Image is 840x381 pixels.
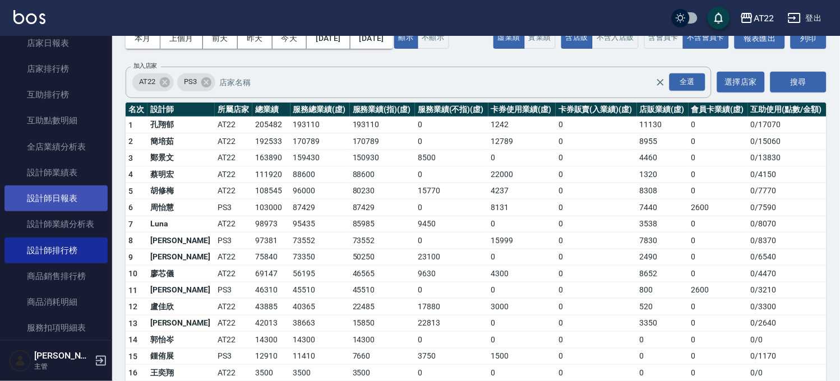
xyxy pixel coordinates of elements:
td: 150930 [350,150,415,166]
td: 0 [689,166,748,183]
td: 193110 [290,117,350,133]
td: 40365 [290,299,350,315]
button: 不含會員卡 [683,27,730,49]
a: 設計師日報表 [4,185,108,211]
td: 96000 [290,183,350,199]
td: 0 [415,199,488,216]
td: 0 [556,282,637,299]
button: 本月 [126,28,160,49]
td: PS3 [215,233,252,249]
td: 15770 [415,183,488,199]
td: 159430 [290,150,350,166]
td: 9450 [415,216,488,233]
td: 3350 [637,315,689,332]
td: 3750 [415,348,488,365]
td: 4300 [488,266,556,282]
td: 15999 [488,233,556,249]
span: 16 [128,368,138,377]
td: 0 [556,117,637,133]
td: PS3 [215,348,252,365]
td: 1242 [488,117,556,133]
td: 0 [689,117,748,133]
span: 6 [128,203,133,212]
span: 5 [128,187,133,196]
td: 0 [556,332,637,349]
td: 孔翔郁 [147,117,215,133]
td: 50250 [350,249,415,266]
td: 0 / 3300 [748,299,827,315]
td: 2600 [689,282,748,299]
span: 1 [128,120,133,129]
td: 205482 [252,117,290,133]
span: AT22 [132,76,162,87]
td: AT22 [215,216,252,233]
td: 75840 [252,249,290,266]
td: 4237 [488,183,556,199]
td: 簡培茹 [147,133,215,150]
h5: [PERSON_NAME] [34,350,91,361]
td: 0 / 7590 [748,199,827,216]
td: 193110 [350,117,415,133]
th: 服務業績(不指)(虛) [415,103,488,117]
td: 0 [689,216,748,233]
td: 0 [689,133,748,150]
button: Clear [653,75,668,90]
td: 0 [689,299,748,315]
td: 192533 [252,133,290,150]
a: 服務扣項明細表 [4,315,108,341]
button: 選擇店家 [717,72,765,92]
td: 0 [689,249,748,266]
td: 0 / 8070 [748,216,827,233]
div: 全選 [670,73,705,91]
span: 2 [128,137,133,146]
td: 3000 [488,299,556,315]
td: 0 [488,282,556,299]
th: 卡券販賣(入業績)(虛) [556,103,637,117]
td: AT22 [215,117,252,133]
td: 97381 [252,233,290,249]
td: 0 [637,332,689,349]
td: 46565 [350,266,415,282]
div: PS3 [177,73,215,91]
button: Open [667,71,708,93]
td: 8955 [637,133,689,150]
td: AT22 [215,150,252,166]
td: 周怡慧 [147,199,215,216]
td: 163890 [252,150,290,166]
td: 0 / 3210 [748,282,827,299]
td: 14300 [350,332,415,349]
td: 0 [415,332,488,349]
span: 13 [128,319,138,328]
td: [PERSON_NAME] [147,282,215,299]
td: [PERSON_NAME] [147,249,215,266]
button: 列印 [791,28,827,49]
td: 0 [488,216,556,233]
td: 0 [488,332,556,349]
span: 8 [128,236,133,245]
button: 含店販 [561,27,593,49]
td: 45510 [350,282,415,299]
td: 7440 [637,199,689,216]
td: [PERSON_NAME] [147,233,215,249]
td: 4460 [637,150,689,166]
button: [DATE] [307,28,350,49]
td: 23100 [415,249,488,266]
td: 98973 [252,216,290,233]
td: 56195 [290,266,350,282]
span: 15 [128,352,138,361]
label: 加入店家 [133,62,157,70]
td: 鄭景文 [147,150,215,166]
td: 12910 [252,348,290,365]
button: save [708,7,730,29]
button: 上個月 [160,28,203,49]
input: 店家名稱 [217,72,676,92]
td: 0 [556,249,637,266]
td: 88600 [290,166,350,183]
button: 顯示 [394,27,418,49]
td: 73552 [350,233,415,249]
span: PS3 [177,76,204,87]
td: 0 / 17070 [748,117,827,133]
td: 0 [415,133,488,150]
td: 800 [637,282,689,299]
td: [PERSON_NAME] [147,315,215,332]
